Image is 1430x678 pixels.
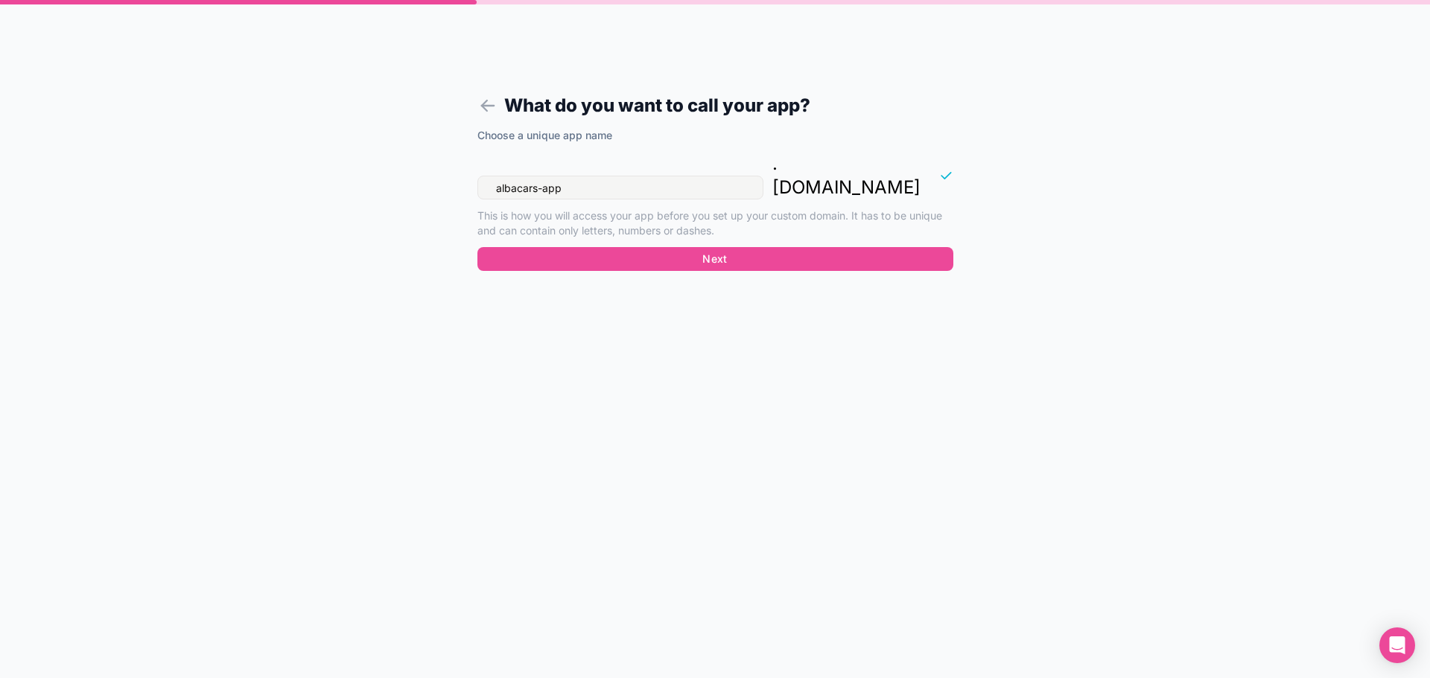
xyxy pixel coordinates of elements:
h1: What do you want to call your app? [477,92,953,119]
p: . [DOMAIN_NAME] [772,152,921,199]
label: Choose a unique app name [477,128,612,143]
div: Open Intercom Messenger [1379,627,1415,663]
button: Next [477,247,953,271]
input: albacars [477,176,763,199]
p: This is how you will access your app before you set up your custom domain. It has to be unique an... [477,208,953,238]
